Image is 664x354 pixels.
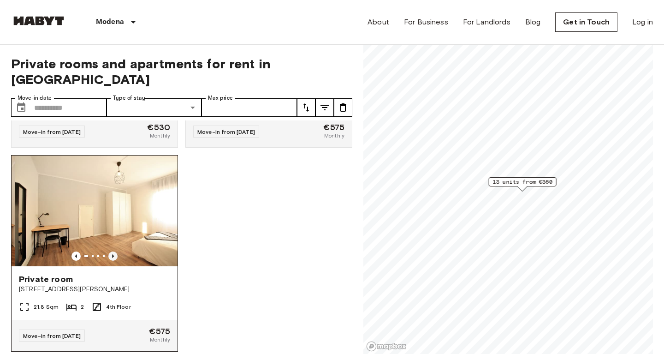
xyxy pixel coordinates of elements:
a: For Business [404,17,448,28]
span: €530 [147,123,170,132]
img: Marketing picture of unit IT-22-001-021-01H [15,156,181,266]
span: Private rooms and apartments for rent in [GEOGRAPHIC_DATA] [11,56,352,87]
a: Previous imagePrevious imagePrivate room[STREET_ADDRESS][PERSON_NAME]21.8 Sqm24th FloorMove-in fr... [11,155,178,352]
a: Log in [632,17,653,28]
span: Private room [19,274,73,285]
button: Previous image [71,252,81,261]
label: Max price [208,94,233,102]
span: Move-in from [DATE] [23,128,81,135]
button: Choose date [12,98,30,117]
div: Map marker [489,177,557,192]
label: Type of stay [113,94,145,102]
span: [STREET_ADDRESS][PERSON_NAME] [19,285,170,294]
a: Blog [525,17,541,28]
span: 13 units from €360 [493,178,552,186]
a: About [368,17,389,28]
span: 21.8 Sqm [34,303,59,311]
label: Move-in date [18,94,52,102]
span: Move-in from [DATE] [197,128,255,135]
span: Monthly [150,336,170,344]
button: tune [334,98,352,117]
span: 2 [81,303,84,311]
a: Get in Touch [555,12,617,32]
span: 4th Floor [106,303,130,311]
img: Habyt [11,16,66,25]
a: Mapbox logo [366,341,407,352]
a: For Landlords [463,17,510,28]
button: tune [297,98,315,117]
span: Monthly [150,132,170,140]
p: Modena [96,17,124,28]
span: €575 [323,123,344,132]
span: Move-in from [DATE] [23,332,81,339]
span: €575 [149,327,170,336]
span: Monthly [324,132,344,140]
button: Previous image [108,252,118,261]
button: tune [315,98,334,117]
